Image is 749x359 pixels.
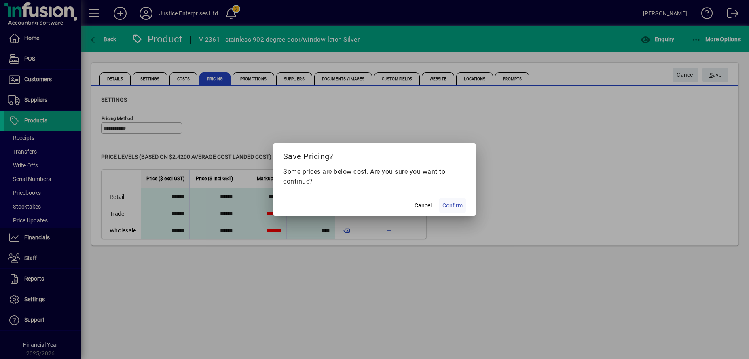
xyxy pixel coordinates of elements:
[273,143,476,167] h2: Save Pricing?
[439,198,466,213] button: Confirm
[415,201,432,210] span: Cancel
[442,201,463,210] span: Confirm
[410,198,436,213] button: Cancel
[283,167,466,186] p: Some prices are below cost. Are you sure you want to continue?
